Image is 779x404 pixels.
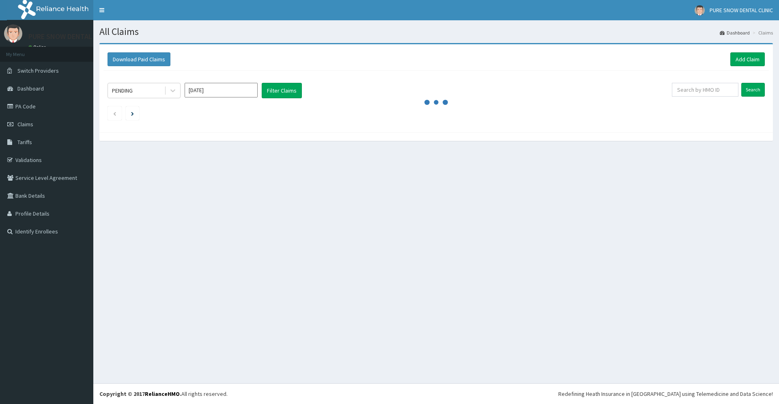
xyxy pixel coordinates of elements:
[17,67,59,74] span: Switch Providers
[108,52,170,66] button: Download Paid Claims
[185,83,258,97] input: Select Month and Year
[751,29,773,36] li: Claims
[710,6,773,14] span: PURE SNOW DENTAL CLINIC
[28,33,114,40] p: PURE SNOW DENTAL CLINIC
[17,121,33,128] span: Claims
[720,29,750,36] a: Dashboard
[99,26,773,37] h1: All Claims
[672,83,738,97] input: Search by HMO ID
[741,83,765,97] input: Search
[99,390,181,398] strong: Copyright © 2017 .
[695,5,705,15] img: User Image
[17,85,44,92] span: Dashboard
[131,110,134,117] a: Next page
[4,24,22,43] img: User Image
[113,110,116,117] a: Previous page
[112,86,133,95] div: PENDING
[424,90,448,115] svg: audio-loading
[17,138,32,146] span: Tariffs
[93,383,779,404] footer: All rights reserved.
[730,52,765,66] a: Add Claim
[145,390,180,398] a: RelianceHMO
[28,44,48,50] a: Online
[558,390,773,398] div: Redefining Heath Insurance in [GEOGRAPHIC_DATA] using Telemedicine and Data Science!
[262,83,302,98] button: Filter Claims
